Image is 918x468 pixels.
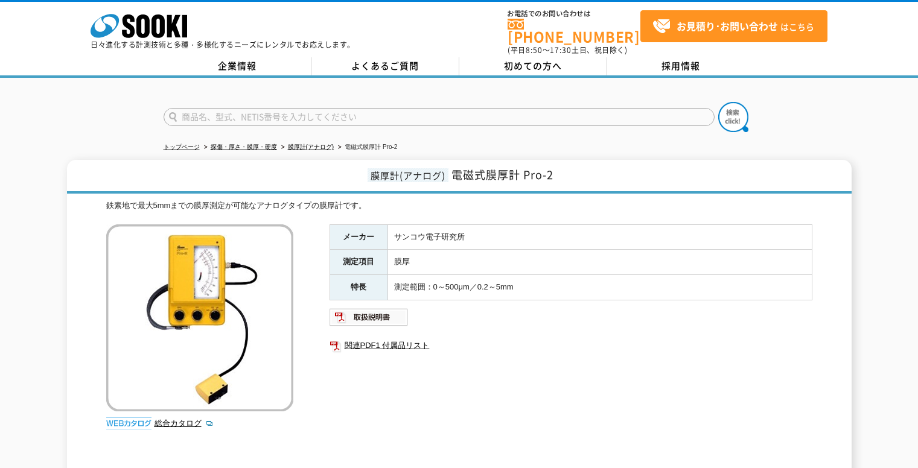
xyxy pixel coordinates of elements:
[106,417,151,429] img: webカタログ
[368,168,448,182] span: 膜厚計(アナログ)
[640,10,827,42] a: お見積り･お問い合わせはこちら
[330,275,387,300] th: 特長
[387,224,812,250] td: サンコウ電子研究所
[508,19,640,43] a: [PHONE_NUMBER]
[211,144,277,150] a: 探傷・厚さ・膜厚・硬度
[718,102,748,132] img: btn_search.png
[106,224,293,411] img: 電磁式膜厚計 Pro-2
[508,10,640,17] span: お電話でのお問い合わせは
[91,41,355,48] p: 日々進化する計測技術と多種・多様化するニーズにレンタルでお応えします。
[288,144,334,150] a: 膜厚計(アナログ)
[652,17,814,36] span: はこちら
[677,19,778,33] strong: お見積り･お問い合わせ
[330,308,409,327] img: 取扱説明書
[550,45,572,55] span: 17:30
[504,59,562,72] span: 初めての方へ
[459,57,607,75] a: 初めての方へ
[106,200,812,212] div: 鉄素地で最大5mmまでの膜厚測定が可能なアナログタイプの膜厚計です。
[387,275,812,300] td: 測定範囲：0～500μm／0.2～5mm
[164,144,200,150] a: トップページ
[330,338,812,353] a: 関連PDF1 付属品リスト
[508,45,627,55] span: (平日 ～ 土日、祝日除く)
[451,166,553,183] span: 電磁式膜厚計 Pro-2
[155,419,214,428] a: 総合カタログ
[311,57,459,75] a: よくあるご質問
[607,57,755,75] a: 採用情報
[330,250,387,275] th: 測定項目
[164,57,311,75] a: 企業情報
[330,224,387,250] th: メーカー
[526,45,543,55] span: 8:50
[387,250,812,275] td: 膜厚
[164,108,715,126] input: 商品名、型式、NETIS番号を入力してください
[336,141,397,154] li: 電磁式膜厚計 Pro-2
[330,315,409,324] a: 取扱説明書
